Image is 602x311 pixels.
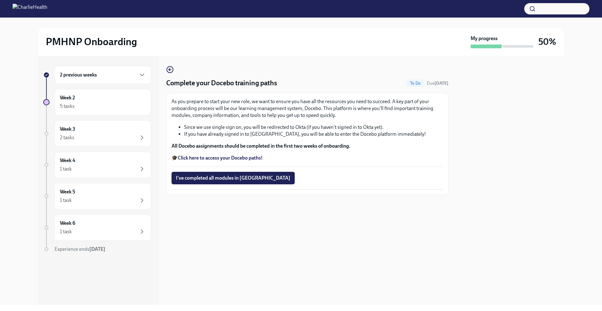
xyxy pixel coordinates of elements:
strong: All Docebo assignments should be completed in the first two weeks of onboarding. [172,143,351,149]
a: Week 61 task [43,214,151,241]
span: I've completed all modules in [GEOGRAPHIC_DATA] [176,175,290,181]
h4: Complete your Docebo training paths [166,78,277,88]
h3: 50% [538,36,556,47]
strong: My progress [471,35,498,42]
div: 1 task [60,197,72,204]
a: Week 32 tasks [43,120,151,147]
span: September 30th, 2025 08:00 [427,80,448,86]
span: To Do [406,81,424,86]
div: 5 tasks [60,103,75,110]
strong: [DATE] [435,81,448,86]
h6: Week 2 [60,94,75,101]
div: 1 task [60,228,72,235]
span: Experience ends [55,246,105,252]
span: Due [427,81,448,86]
h6: 2 previous weeks [60,71,97,78]
li: Since we use single sign on, you will be redirected to Okta (if you haven't signed in to Okta yet). [184,124,443,131]
h6: Week 4 [60,157,75,164]
h6: Week 5 [60,188,75,195]
h2: PMHNP Onboarding [46,35,137,48]
img: CharlieHealth [13,4,47,14]
h6: Week 6 [60,220,75,227]
li: If you have already signed in to [GEOGRAPHIC_DATA], you will be able to enter the Docebo platform... [184,131,443,138]
p: As you prepare to start your new role, we want to ensure you have all the resources you need to s... [172,98,443,119]
strong: [DATE] [89,246,105,252]
p: 🎓 [172,155,443,161]
a: Week 51 task [43,183,151,209]
div: 2 previous weeks [55,66,151,84]
h6: Week 3 [60,126,75,133]
a: Click here to access your Docebo paths! [178,155,263,161]
div: 2 tasks [60,134,74,141]
div: 1 task [60,166,72,172]
a: Week 25 tasks [43,89,151,115]
a: Week 41 task [43,152,151,178]
button: I've completed all modules in [GEOGRAPHIC_DATA] [172,172,295,184]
